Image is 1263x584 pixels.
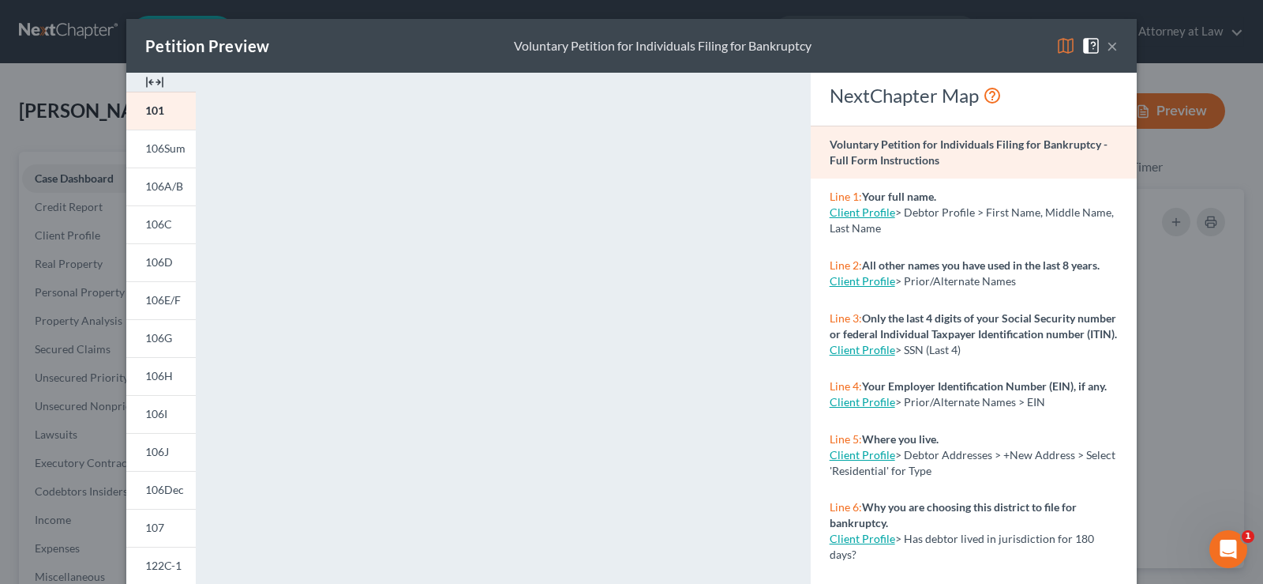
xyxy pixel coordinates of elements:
strong: Your full name. [862,190,936,203]
button: × [1107,36,1118,55]
span: 106I [145,407,167,420]
span: 106D [145,255,173,269]
span: 106Sum [145,141,186,155]
strong: Why you are choosing this district to file for bankruptcy. [830,500,1077,529]
span: 106H [145,369,173,382]
a: Client Profile [830,274,895,288]
a: 106A/B [126,168,196,205]
span: Line 2: [830,258,862,272]
a: Client Profile [830,532,895,545]
div: Petition Preview [145,35,269,57]
a: 106G [126,319,196,357]
span: Line 6: [830,500,862,514]
a: 106Dec [126,471,196,509]
strong: All other names you have used in the last 8 years. [862,258,1100,272]
strong: Voluntary Petition for Individuals Filing for Bankruptcy - Full Form Instructions [830,138,1107,167]
strong: Only the last 4 digits of your Social Security number or federal Individual Taxpayer Identificati... [830,311,1117,341]
span: 106J [145,445,169,458]
strong: Your Employer Identification Number (EIN), if any. [862,379,1107,393]
a: 106E/F [126,281,196,319]
div: NextChapter Map [830,83,1118,108]
a: 107 [126,509,196,547]
a: 106H [126,357,196,395]
span: > Debtor Addresses > +New Address > Select 'Residential' for Type [830,448,1115,477]
span: 106E/F [145,293,181,307]
span: > Debtor Profile > First Name, Middle Name, Last Name [830,205,1114,235]
a: 106I [126,395,196,433]
span: 107 [145,521,164,534]
span: 122C-1 [145,559,182,572]
span: > Prior/Alternate Names [895,274,1016,288]
img: expand-e0f6d898513216a626fdd78e52531dac95497ffd26381d4c15ee2fc46db09dca.svg [145,73,164,92]
span: Line 5: [830,432,862,446]
a: 101 [126,92,196,130]
a: 106J [126,433,196,471]
span: 106Dec [145,483,184,496]
strong: Where you live. [862,432,939,446]
a: 106D [126,243,196,281]
span: 106C [145,217,172,231]
span: 106A/B [145,179,183,193]
span: 1 [1242,530,1254,543]
img: map-eea8200ae884c6f1103ae1953ef3d486a96c86aabb227e865a55264e3737af1f.svg [1056,36,1075,55]
span: 106G [145,331,172,345]
span: Line 4: [830,379,862,393]
span: > SSN (Last 4) [895,343,961,356]
a: Client Profile [830,343,895,356]
iframe: Intercom live chat [1209,530,1247,568]
a: 106C [126,205,196,243]
a: Client Profile [830,448,895,462]
a: Client Profile [830,395,895,409]
span: 101 [145,104,164,117]
img: help-close-5ba153eb36485ed6c1ea00a893f15db1cb9b99d6cae46e1a8edb6c62d00a1a76.svg [1081,36,1100,55]
span: > Has debtor lived in jurisdiction for 180 days? [830,532,1094,561]
span: Line 3: [830,311,862,325]
div: Voluntary Petition for Individuals Filing for Bankruptcy [514,37,811,55]
span: Line 1: [830,190,862,203]
a: Client Profile [830,205,895,219]
a: 106Sum [126,130,196,168]
span: > Prior/Alternate Names > EIN [895,395,1045,409]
